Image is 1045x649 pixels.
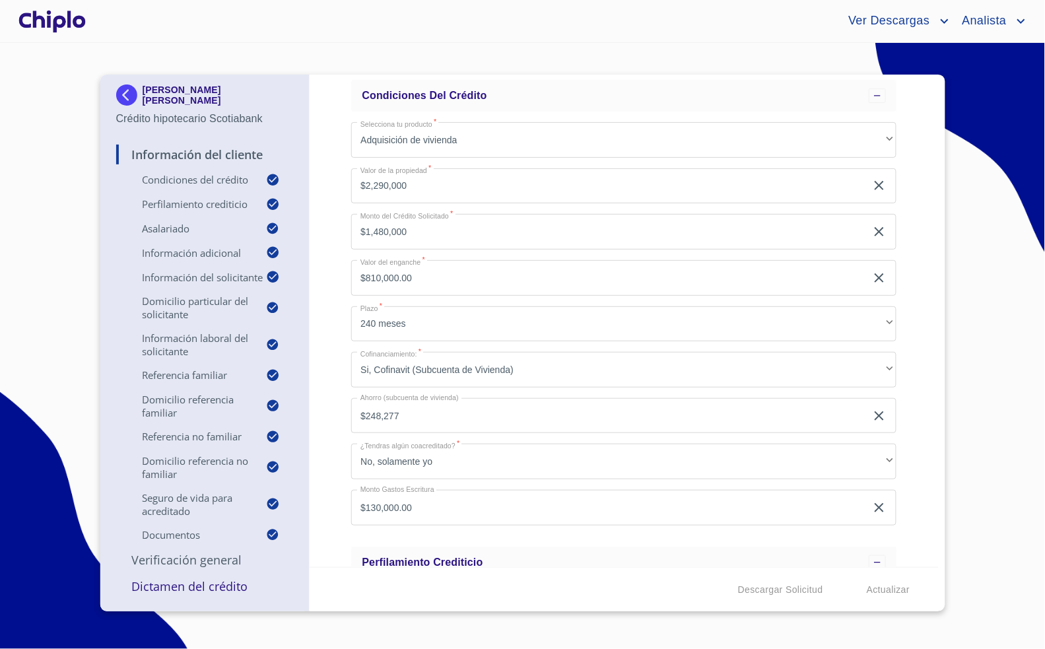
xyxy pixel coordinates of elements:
p: Crédito hipotecario Scotiabank [116,111,294,127]
button: clear input [871,224,887,240]
p: Información del Cliente [116,147,294,162]
button: clear input [871,270,887,286]
button: clear input [871,178,887,193]
span: Descargar Solicitud [738,582,823,598]
span: Analista [953,11,1013,32]
p: Perfilamiento crediticio [116,197,267,211]
span: Perfilamiento crediticio [362,557,483,568]
p: Referencia No Familiar [116,430,267,443]
p: Domicilio Particular del Solicitante [116,294,267,321]
div: Condiciones del Crédito [351,80,896,112]
button: Actualizar [861,578,915,602]
p: Condiciones del Crédito [116,173,267,186]
button: account of current user [953,11,1029,32]
span: Condiciones del Crédito [362,90,487,101]
div: [PERSON_NAME] [PERSON_NAME] [116,85,294,111]
span: Ver Descargas [838,11,936,32]
span: Actualizar [867,582,910,598]
p: Información Laboral del Solicitante [116,331,267,358]
p: Verificación General [116,552,294,568]
div: No, solamente yo [351,444,896,479]
button: clear input [871,500,887,516]
div: Adquisición de vivienda [351,122,896,158]
p: Asalariado [116,222,267,235]
button: clear input [871,408,887,424]
p: Dictamen del Crédito [116,578,294,594]
div: Perfilamiento crediticio [351,547,896,578]
p: Información adicional [116,246,267,259]
p: Seguro de Vida para Acreditado [116,491,267,518]
p: Documentos [116,528,267,541]
button: Descargar Solicitud [733,578,828,602]
div: Si, Cofinavit (Subcuenta de Vivienda) [351,352,896,388]
img: Docupass spot blue [116,85,143,106]
p: Información del Solicitante [116,271,267,284]
p: Domicilio Referencia No Familiar [116,454,267,481]
p: Domicilio Referencia Familiar [116,393,267,419]
div: 240 meses [351,306,896,342]
p: Referencia Familiar [116,368,267,382]
p: [PERSON_NAME] [PERSON_NAME] [143,85,294,106]
button: account of current user [838,11,952,32]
